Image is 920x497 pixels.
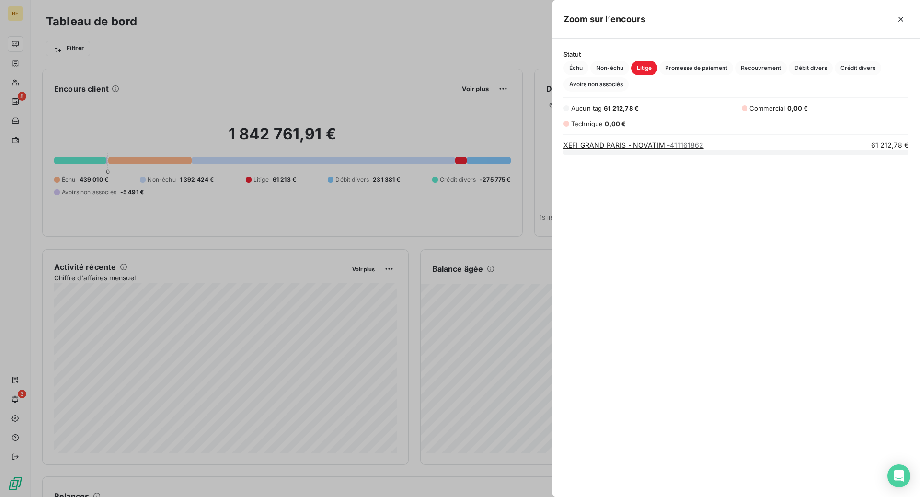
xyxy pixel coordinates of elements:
button: Crédit divers [835,61,881,75]
button: Débit divers [789,61,833,75]
div: grid [552,140,920,486]
button: Promesse de paiement [659,61,733,75]
button: Non-échu [590,61,629,75]
a: XEFI GRAND PARIS - NOVATIM [563,141,704,149]
div: Open Intercom Messenger [887,464,910,487]
span: 61 212,78 € [604,104,639,112]
span: Statut [563,50,908,58]
span: Technique [571,120,603,127]
span: 61 212,78 € [871,140,908,150]
button: Échu [563,61,588,75]
button: Litige [631,61,657,75]
span: Commercial [749,104,785,112]
button: Recouvrement [735,61,787,75]
span: Aucun tag [571,104,602,112]
span: 0,00 € [605,120,626,127]
h5: Zoom sur l’encours [563,12,645,26]
span: - 411161862 [667,141,704,149]
button: Avoirs non associés [563,77,629,92]
span: 0,00 € [787,104,808,112]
